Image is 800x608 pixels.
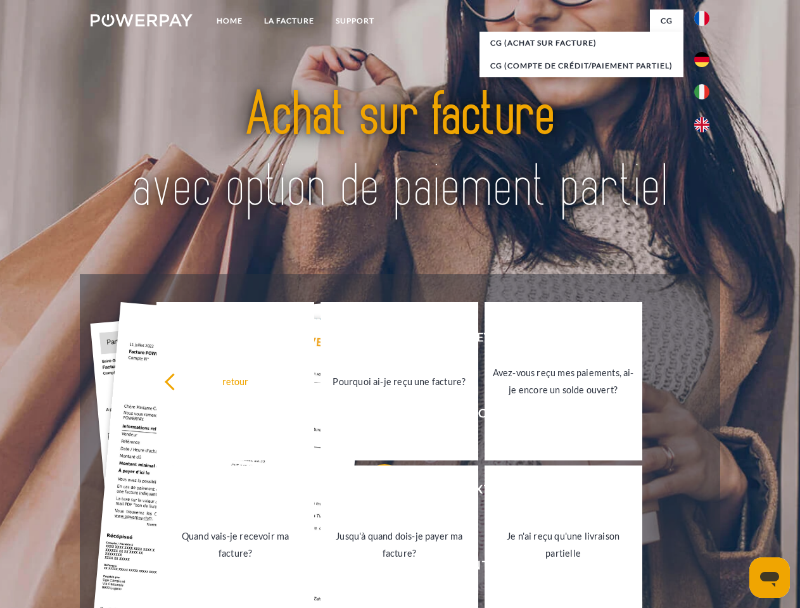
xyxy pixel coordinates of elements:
img: it [694,84,709,99]
iframe: Bouton de lancement de la fenêtre de messagerie [749,557,790,598]
div: Jusqu'à quand dois-je payer ma facture? [328,528,471,562]
div: Je n'ai reçu qu'une livraison partielle [492,528,635,562]
a: Avez-vous reçu mes paiements, ai-je encore un solde ouvert? [485,302,642,460]
img: en [694,117,709,132]
img: logo-powerpay-white.svg [91,14,193,27]
a: CG (Compte de crédit/paiement partiel) [479,54,683,77]
img: fr [694,11,709,26]
a: Home [206,9,253,32]
a: LA FACTURE [253,9,325,32]
a: CG [650,9,683,32]
div: Quand vais-je recevoir ma facture? [164,528,307,562]
a: CG (achat sur facture) [479,32,683,54]
a: Support [325,9,385,32]
div: retour [164,372,307,389]
div: Pourquoi ai-je reçu une facture? [328,372,471,389]
div: Avez-vous reçu mes paiements, ai-je encore un solde ouvert? [492,364,635,398]
img: de [694,52,709,67]
img: title-powerpay_fr.svg [121,61,679,243]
